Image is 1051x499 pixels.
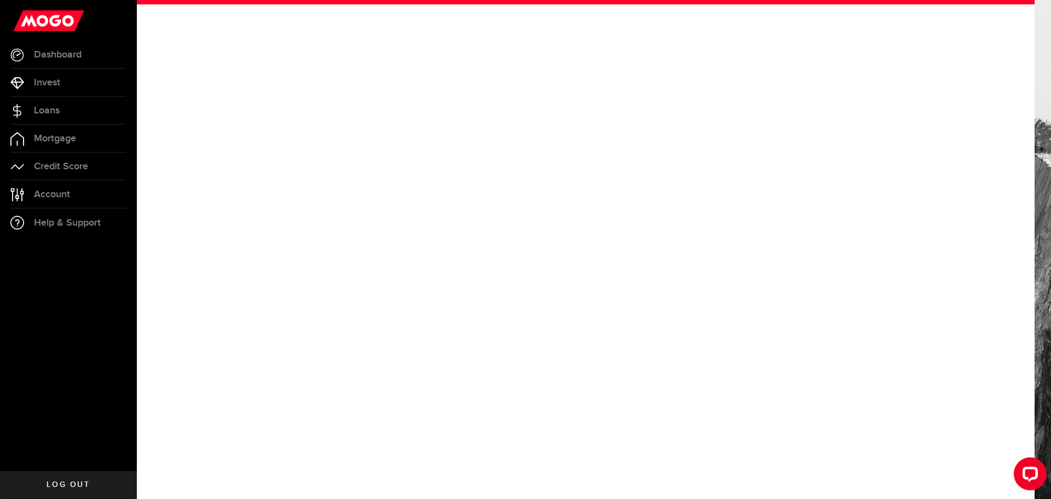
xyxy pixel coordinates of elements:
span: Invest [34,78,60,88]
span: Mortgage [34,134,76,144]
span: Dashboard [34,50,82,60]
span: Log out [47,481,90,489]
iframe: LiveChat chat widget [1005,453,1051,499]
span: Credit Score [34,162,88,171]
span: Account [34,190,70,199]
span: Loans [34,106,60,116]
span: Help & Support [34,218,101,228]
